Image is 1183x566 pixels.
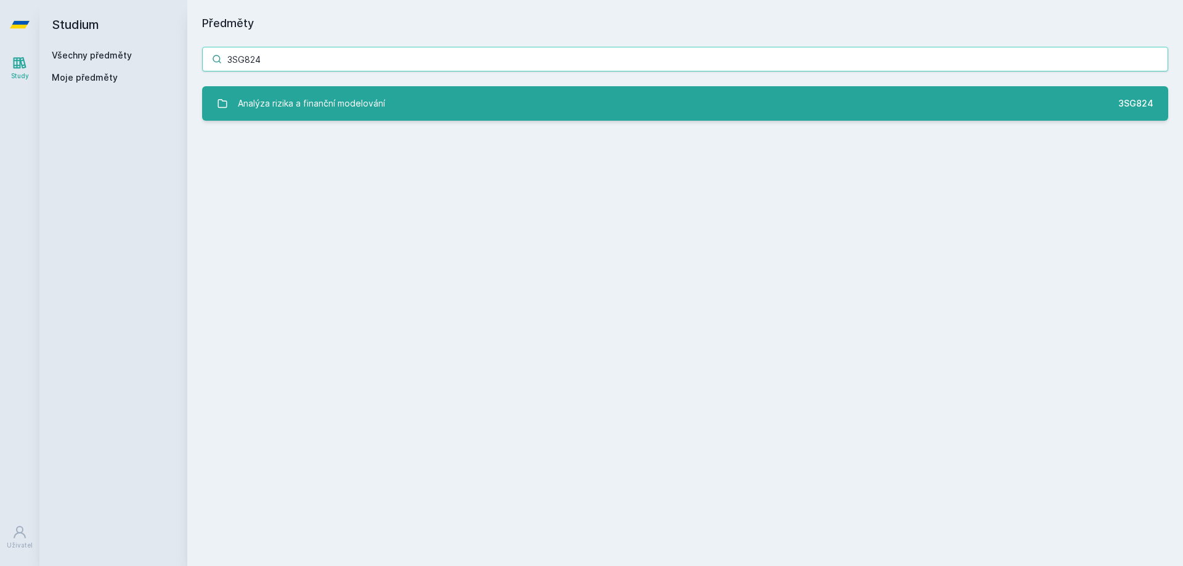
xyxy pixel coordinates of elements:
div: Uživatel [7,541,33,550]
div: Study [11,71,29,81]
a: Všechny předměty [52,50,132,60]
div: Analýza rizika a finanční modelování [238,91,385,116]
a: Study [2,49,37,87]
h1: Předměty [202,15,1168,32]
span: Moje předměty [52,71,118,84]
div: 3SG824 [1118,97,1153,110]
a: Analýza rizika a finanční modelování 3SG824 [202,86,1168,121]
a: Uživatel [2,519,37,556]
input: Název nebo ident předmětu… [202,47,1168,71]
